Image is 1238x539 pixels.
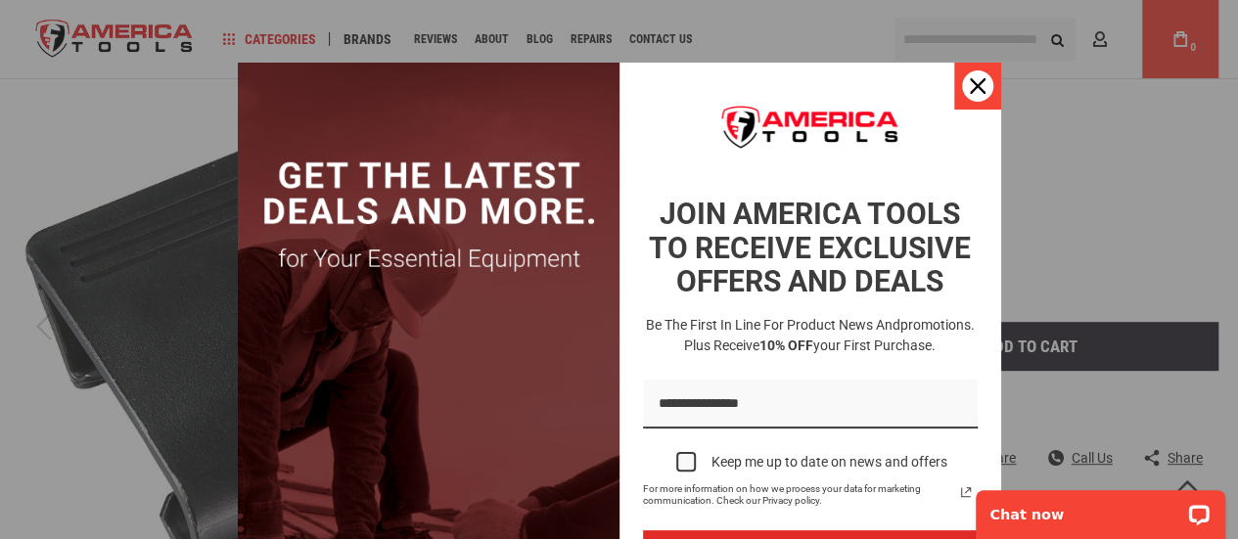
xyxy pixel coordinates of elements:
[954,63,1001,110] button: Close
[649,197,971,298] strong: JOIN AMERICA TOOLS TO RECEIVE EXCLUSIVE OFFERS AND DEALS
[643,380,978,429] input: Email field
[954,480,978,504] a: Read our Privacy Policy
[970,78,986,94] svg: close icon
[954,480,978,504] svg: link icon
[711,454,947,471] div: Keep me up to date on news and offers
[759,337,813,353] strong: 10% OFF
[963,477,1238,539] iframe: LiveChat chat widget
[639,315,982,356] h3: Be the first in line for product news and
[684,317,975,353] span: promotions. Plus receive your first purchase.
[643,483,954,507] span: For more information on how we process your data for marketing communication. Check our Privacy p...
